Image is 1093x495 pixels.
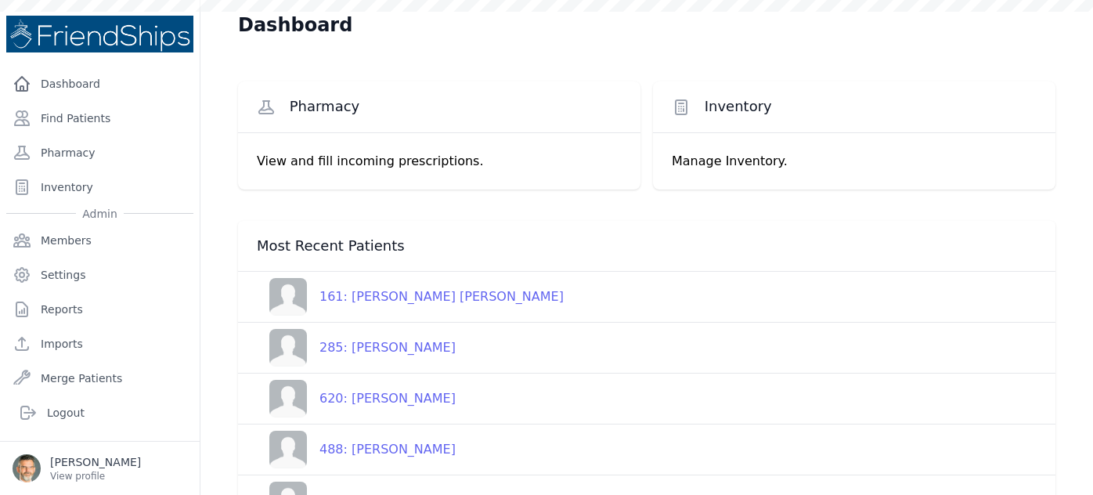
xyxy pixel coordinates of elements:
a: Merge Patients [6,363,193,394]
div: 161: [PERSON_NAME] [PERSON_NAME] [307,287,564,306]
a: Inventory Manage Inventory. [653,81,1055,190]
a: Pharmacy View and fill incoming prescriptions. [238,81,640,190]
a: Find Patients [6,103,193,134]
span: Pharmacy [290,97,360,116]
div: 620: [PERSON_NAME] [307,389,456,408]
a: Pharmacy [6,137,193,168]
div: 488: [PERSON_NAME] [307,440,456,459]
a: Imports [6,328,193,360]
p: Manage Inventory. [672,152,1037,171]
a: Members [6,225,193,256]
a: 620: [PERSON_NAME] [257,380,456,417]
a: 161: [PERSON_NAME] [PERSON_NAME] [257,278,564,316]
p: [PERSON_NAME] [50,454,141,470]
img: person-242608b1a05df3501eefc295dc1bc67a.jpg [269,431,307,468]
a: [PERSON_NAME] View profile [13,454,187,482]
a: Settings [6,259,193,291]
a: Reports [6,294,193,325]
a: 285: [PERSON_NAME] [257,329,456,367]
img: person-242608b1a05df3501eefc295dc1bc67a.jpg [269,329,307,367]
a: Logout [13,397,187,428]
span: Inventory [705,97,772,116]
p: View and fill incoming prescriptions. [257,152,622,171]
img: person-242608b1a05df3501eefc295dc1bc67a.jpg [269,278,307,316]
img: person-242608b1a05df3501eefc295dc1bc67a.jpg [269,380,307,417]
a: 488: [PERSON_NAME] [257,431,456,468]
a: Inventory [6,172,193,203]
span: Most Recent Patients [257,237,405,255]
p: View profile [50,470,141,482]
span: Admin [76,206,124,222]
a: Dashboard [6,68,193,99]
h1: Dashboard [238,13,352,38]
div: 285: [PERSON_NAME] [307,338,456,357]
img: Medical Missions EMR [6,16,193,52]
